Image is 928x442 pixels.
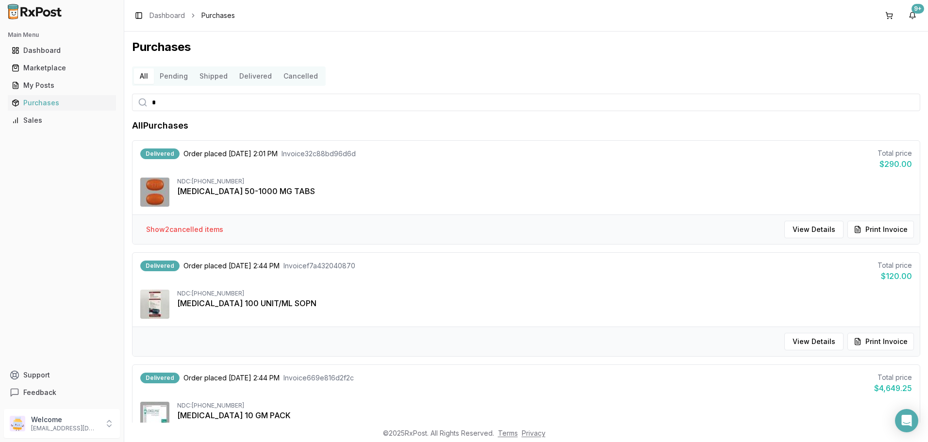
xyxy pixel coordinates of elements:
button: Cancelled [278,68,324,84]
div: Marketplace [12,63,112,73]
a: Terms [498,429,518,437]
div: Total price [874,373,912,382]
div: Total price [878,261,912,270]
div: Delivered [140,148,180,159]
span: Order placed [DATE] 2:44 PM [183,373,280,383]
button: Shipped [194,68,233,84]
span: Feedback [23,388,56,397]
h1: Purchases [132,39,920,55]
h1: All Purchases [132,119,188,132]
button: Print Invoice [847,333,914,350]
button: All [134,68,154,84]
button: Purchases [4,95,120,111]
button: Dashboard [4,43,120,58]
span: Order placed [DATE] 2:44 PM [183,261,280,271]
div: Total price [878,148,912,158]
div: NDC: [PHONE_NUMBER] [177,402,912,409]
a: Dashboard [149,11,185,20]
button: Feedback [4,384,120,401]
button: Support [4,366,120,384]
button: Show2cancelled items [138,221,231,238]
nav: breadcrumb [149,11,235,20]
a: Purchases [8,94,116,112]
div: $4,649.25 [874,382,912,394]
button: Sales [4,113,120,128]
span: Order placed [DATE] 2:01 PM [183,149,278,159]
button: Pending [154,68,194,84]
div: 9+ [911,4,924,14]
button: Show4more items [177,421,254,439]
a: Sales [8,112,116,129]
img: HumaLOG KwikPen 100 UNIT/ML SOPN [140,290,169,319]
button: Marketplace [4,60,120,76]
button: View Details [784,333,844,350]
div: My Posts [12,81,112,90]
div: NDC: [PHONE_NUMBER] [177,178,912,185]
div: Open Intercom Messenger [895,409,918,432]
img: RxPost Logo [4,4,66,19]
div: [MEDICAL_DATA] 50-1000 MG TABS [177,185,912,197]
h2: Main Menu [8,31,116,39]
a: Dashboard [8,42,116,59]
img: Janumet 50-1000 MG TABS [140,178,169,207]
p: [EMAIL_ADDRESS][DOMAIN_NAME] [31,425,99,432]
span: Invoice 669e816d2f2c [283,373,354,383]
div: Purchases [12,98,112,108]
span: Invoice 32c88bd96d6d [282,149,356,159]
button: Print Invoice [847,221,914,238]
img: Lokelma 10 GM PACK [140,402,169,431]
a: Marketplace [8,59,116,77]
a: My Posts [8,77,116,94]
div: [MEDICAL_DATA] 10 GM PACK [177,409,912,421]
div: Delivered [140,261,180,271]
div: Delivered [140,373,180,383]
p: Welcome [31,415,99,425]
div: $120.00 [878,270,912,282]
button: View Details [784,221,844,238]
div: [MEDICAL_DATA] 100 UNIT/ML SOPN [177,297,912,309]
div: $290.00 [878,158,912,170]
div: Sales [12,115,112,125]
div: NDC: [PHONE_NUMBER] [177,290,912,297]
button: My Posts [4,78,120,93]
span: Invoice f7a432040870 [283,261,355,271]
a: Privacy [522,429,546,437]
img: User avatar [10,416,25,431]
button: 9+ [905,8,920,23]
span: Purchases [201,11,235,20]
button: Delivered [233,68,278,84]
div: Dashboard [12,46,112,55]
